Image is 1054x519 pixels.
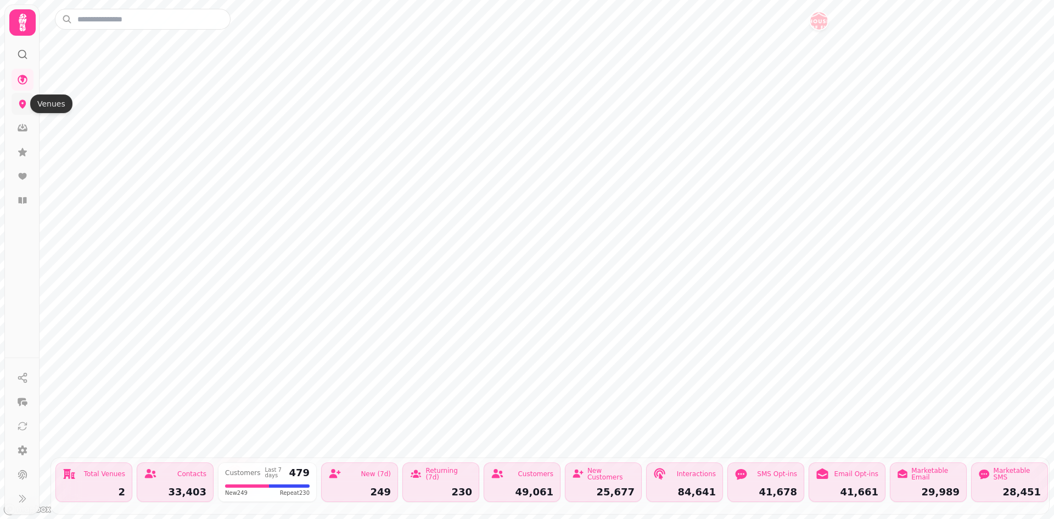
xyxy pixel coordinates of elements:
div: 479 [289,468,310,478]
div: 41,678 [735,487,797,497]
div: 49,061 [491,487,553,497]
span: Repeat 230 [280,489,310,497]
span: New 249 [225,489,248,497]
div: Customers [225,470,261,476]
div: SMS Opt-ins [757,471,797,477]
div: Contacts [177,471,206,477]
div: New (7d) [361,471,391,477]
div: 230 [410,487,472,497]
div: Venues [30,94,72,113]
div: Marketable SMS [994,467,1041,481]
div: Email Opt-ins [834,471,878,477]
div: 249 [328,487,391,497]
div: 2 [63,487,125,497]
div: 33,403 [144,487,206,497]
div: 28,451 [978,487,1041,497]
div: 25,677 [572,487,635,497]
div: New Customers [587,467,635,481]
div: 84,641 [653,487,716,497]
div: Total Venues [84,471,125,477]
div: Marketable Email [911,467,960,481]
div: Interactions [677,471,716,477]
div: 41,661 [816,487,878,497]
a: Mapbox logo [3,503,52,516]
div: Last 7 days [265,467,285,478]
div: 29,989 [897,487,960,497]
div: Customers [518,471,553,477]
div: Returning (7d) [425,467,472,481]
